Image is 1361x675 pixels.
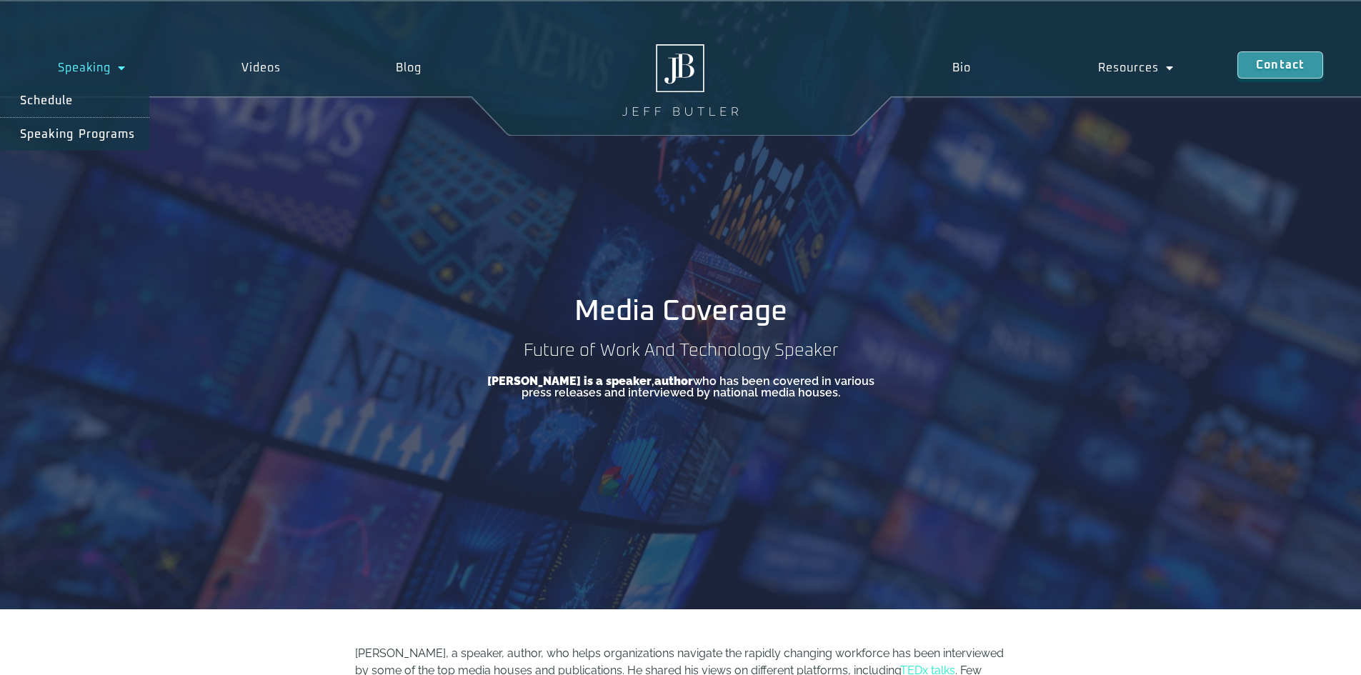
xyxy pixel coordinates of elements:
h1: Media Coverage [574,297,787,326]
h2: Future of Work And Technology Speaker [518,340,844,361]
a: Bio [888,51,1034,84]
p: , who has been covered in various press releases and interviewed by national media houses. [477,376,884,399]
b: [PERSON_NAME] is a speaker [487,374,652,388]
a: Blog [339,51,480,84]
span: Contact [1256,59,1305,71]
a: Contact [1237,51,1323,79]
a: Resources [1035,51,1237,84]
a: Videos [184,51,339,84]
b: author [654,374,693,388]
nav: Menu [888,51,1237,84]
